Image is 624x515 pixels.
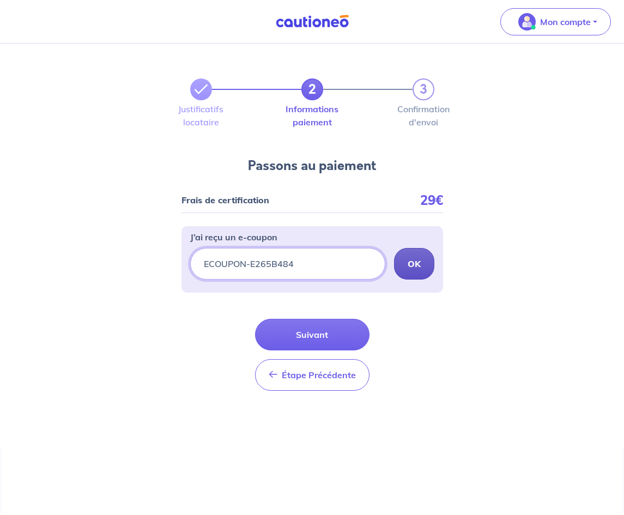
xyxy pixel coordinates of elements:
button: illu_account_valid_menu.svgMon compte [500,8,611,35]
p: Mon compte [540,15,591,28]
img: illu_account_valid_menu.svg [518,13,536,31]
p: J’ai reçu un e-coupon [190,231,277,244]
button: Suivant [255,319,369,350]
button: OK [394,248,434,280]
img: Cautioneo [271,15,353,28]
p: 29€ [420,196,443,204]
button: Étape Précédente [255,359,369,391]
span: Étape Précédente [282,369,356,380]
strong: OK [408,258,421,269]
h4: Passons au paiement [248,157,376,174]
label: Confirmation d'envoi [413,105,434,126]
label: Informations paiement [301,105,323,126]
label: Justificatifs locataire [190,105,212,126]
p: Frais de certification [181,196,269,204]
a: 2 [301,78,323,100]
